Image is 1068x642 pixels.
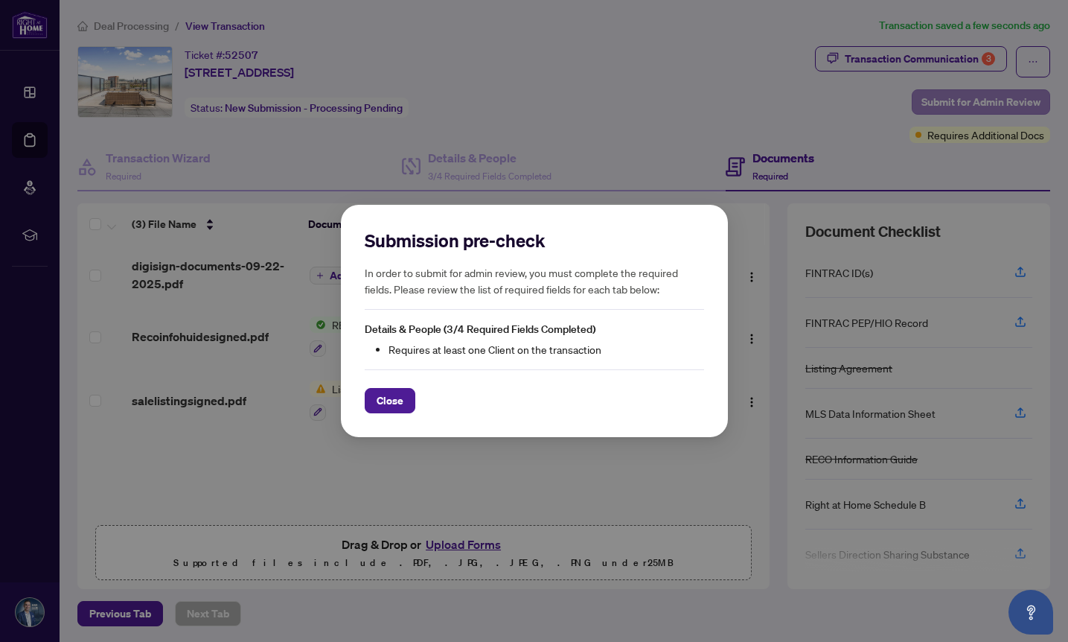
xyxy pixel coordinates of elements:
[365,322,595,336] span: Details & People (3/4 Required Fields Completed)
[365,264,704,297] h5: In order to submit for admin review, you must complete the required fields. Please review the lis...
[388,341,704,357] li: Requires at least one Client on the transaction
[1008,590,1053,635] button: Open asap
[365,229,704,252] h2: Submission pre-check
[377,389,403,413] span: Close
[365,388,415,413] button: Close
